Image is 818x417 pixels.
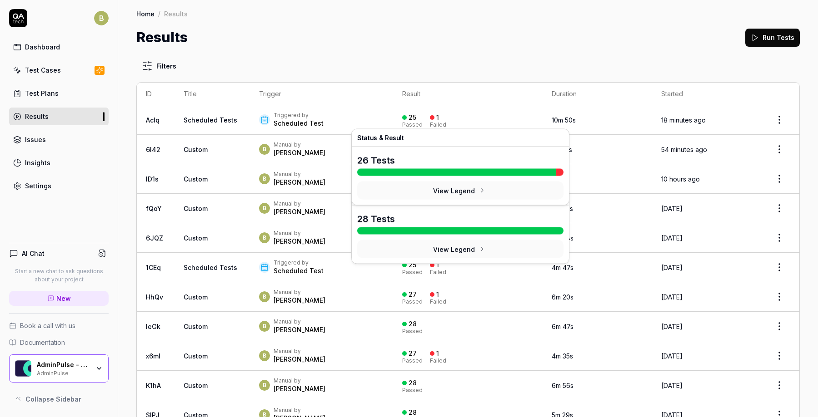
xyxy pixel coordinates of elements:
th: Title [175,83,250,105]
div: 28 [409,379,417,387]
time: 18 minutes ago [661,116,706,124]
div: Results [164,9,188,18]
a: Test Plans [9,84,109,102]
div: Manual by [274,407,325,414]
time: 4m 47s [552,264,574,271]
div: Test Plans [25,88,59,98]
span: Custom [184,205,208,212]
a: HhQv [146,293,163,301]
time: 10 hours ago [661,175,700,183]
div: Insights [25,158,50,167]
time: [DATE] [661,293,683,301]
button: Filters [136,57,182,75]
button: AdminPulse - 0475.384.429 LogoAdminPulse - 0475.384.429AdminPulse [9,354,109,383]
span: Custom [184,323,208,330]
div: Test Cases [25,65,61,75]
a: Book a call with us [9,321,109,330]
time: [DATE] [661,323,683,330]
span: Custom [184,146,208,153]
time: [DATE] [661,264,683,271]
span: Custom [184,382,208,389]
div: 27 [409,349,417,358]
a: Scheduled Tests [184,116,237,124]
div: Manual by [274,348,325,355]
div: [PERSON_NAME] [274,148,325,157]
time: 4m 35s [552,352,573,360]
span: Collapse Sidebar [25,394,81,404]
a: fQoY [146,205,162,212]
div: Triggered by [274,112,324,119]
a: Results [9,108,109,125]
div: Passed [402,122,423,128]
a: Dashboard [9,38,109,56]
a: Scheduled Tests [184,264,237,271]
time: 6m 56s [552,382,574,389]
span: B [259,350,270,361]
div: Manual by [274,318,325,325]
div: 27 [409,290,417,299]
div: Manual by [274,200,325,207]
div: [PERSON_NAME] [274,384,325,393]
button: Collapse Sidebar [9,390,109,408]
a: New [9,291,109,306]
div: Passed [402,329,423,334]
div: 28 [409,320,417,328]
time: [DATE] [661,382,683,389]
a: Issues [9,131,109,148]
span: 28 Tests [357,214,395,225]
div: 1 [436,261,439,269]
div: 25 [409,113,416,122]
time: 54 minutes ago [661,146,707,153]
button: B [94,9,109,27]
div: Failed [430,358,446,363]
time: 10m 50s [552,116,576,124]
a: IeGk [146,323,160,330]
span: Custom [184,293,208,301]
div: Triggered by [274,259,324,266]
span: B [259,173,270,184]
div: Scheduled Test [274,266,324,275]
div: Manual by [274,141,325,148]
div: Failed [430,270,446,275]
div: [PERSON_NAME] [274,325,325,334]
a: Test Cases [9,61,109,79]
time: [DATE] [661,234,683,242]
div: [PERSON_NAME] [274,207,325,216]
th: Trigger [250,83,393,105]
th: Result [393,83,543,105]
div: [PERSON_NAME] [274,237,325,246]
span: B [259,232,270,243]
span: Documentation [20,338,65,347]
span: Custom [184,352,208,360]
div: AdminPulse [37,369,90,376]
span: B [259,321,270,332]
div: 1 [436,349,439,358]
span: Custom [184,234,208,242]
h1: Results [136,27,188,48]
a: Settings [9,177,109,195]
div: Failed [430,122,446,128]
a: 1CEq [146,264,161,271]
div: Passed [402,270,423,275]
span: 26 Tests [357,155,395,166]
div: Failed [430,299,446,304]
a: Insights [9,154,109,172]
th: Started [652,83,759,105]
img: AdminPulse - 0475.384.429 Logo [15,360,31,377]
div: 1 [436,290,439,299]
div: Scheduled Test [274,119,324,128]
span: B [259,380,270,391]
span: New [56,294,71,303]
button: View Legend [357,240,564,258]
div: Manual by [274,171,325,178]
div: Passed [402,299,423,304]
a: K1hA [146,382,161,389]
time: [DATE] [661,205,683,212]
div: [PERSON_NAME] [274,355,325,364]
div: [PERSON_NAME] [274,296,325,305]
span: Custom [184,175,208,183]
div: Passed [402,358,423,363]
span: B [259,291,270,302]
span: B [94,11,109,25]
button: View Legend [357,182,564,200]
